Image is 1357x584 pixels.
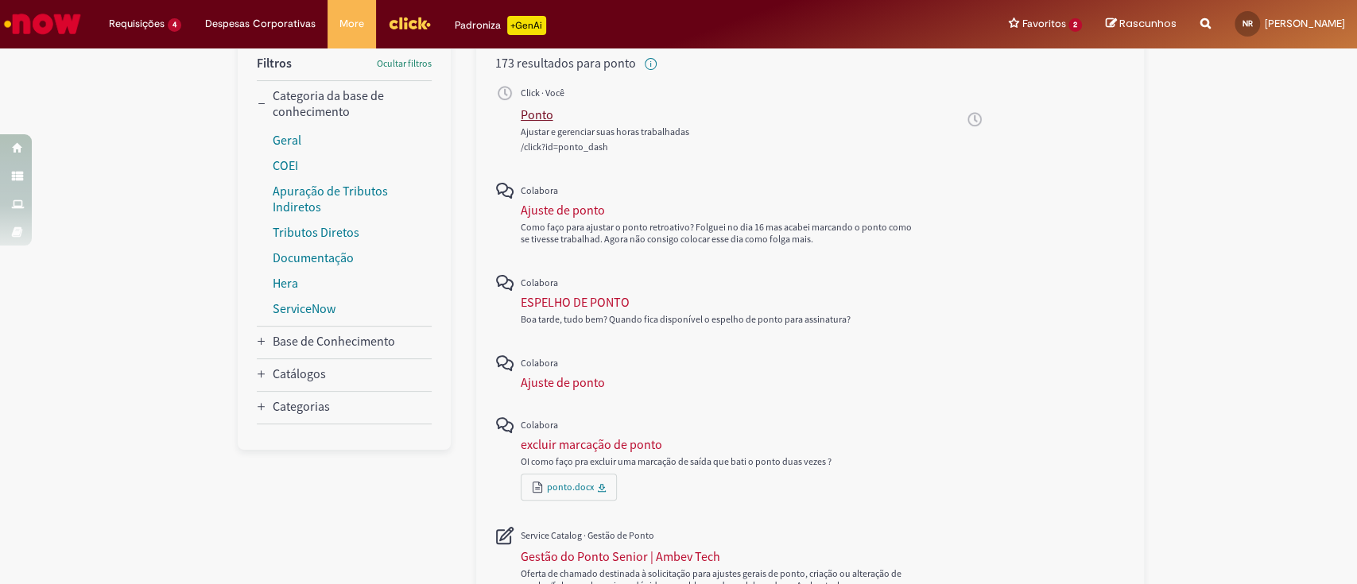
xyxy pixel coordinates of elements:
span: More [339,16,364,32]
p: +GenAi [507,16,546,35]
span: Rascunhos [1119,16,1177,31]
span: Favoritos [1022,16,1065,32]
span: NR [1243,18,1253,29]
span: [PERSON_NAME] [1265,17,1345,30]
span: Requisições [109,16,165,32]
a: Rascunhos [1106,17,1177,32]
img: click_logo_yellow_360x200.png [388,11,431,35]
span: 2 [1068,18,1082,32]
span: Despesas Corporativas [205,16,316,32]
span: 4 [168,18,181,32]
div: Padroniza [455,16,546,35]
img: ServiceNow [2,8,83,40]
